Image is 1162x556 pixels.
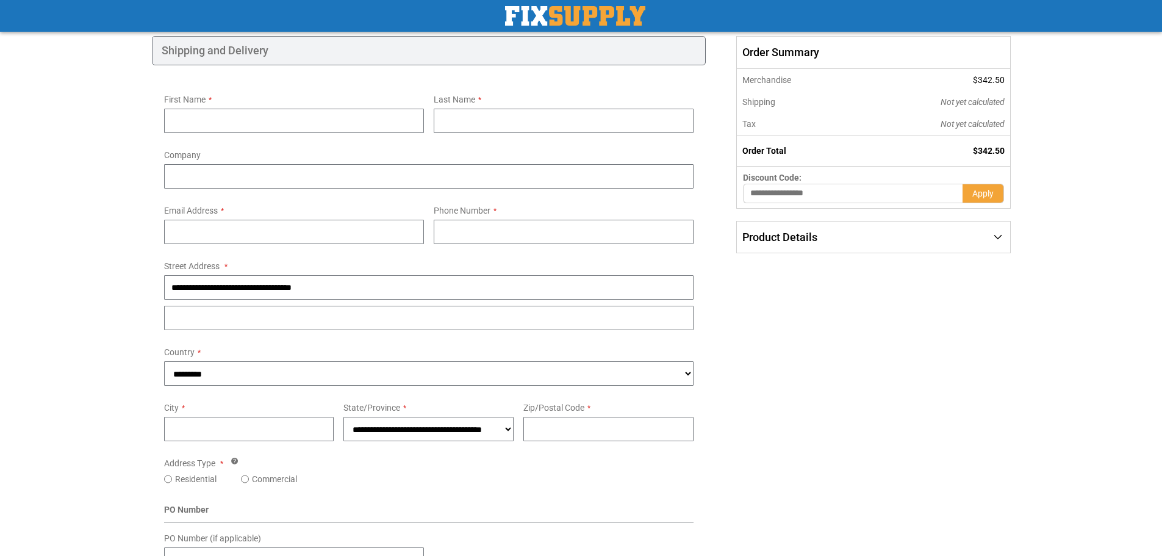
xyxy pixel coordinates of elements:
[742,146,786,156] strong: Order Total
[164,533,261,543] span: PO Number (if applicable)
[164,458,215,468] span: Address Type
[742,97,775,107] span: Shipping
[164,261,220,271] span: Street Address
[343,403,400,413] span: State/Province
[164,95,206,104] span: First Name
[434,95,475,104] span: Last Name
[164,504,694,522] div: PO Number
[963,184,1004,203] button: Apply
[973,75,1005,85] span: $342.50
[505,6,645,26] img: Fix Industrial Supply
[737,69,858,91] th: Merchandise
[164,347,195,357] span: Country
[164,150,201,160] span: Company
[743,173,802,182] span: Discount Code:
[736,36,1010,69] span: Order Summary
[252,473,297,485] label: Commercial
[973,146,1005,156] span: $342.50
[742,231,817,244] span: Product Details
[972,189,994,198] span: Apply
[175,473,217,485] label: Residential
[505,6,645,26] a: store logo
[737,113,858,135] th: Tax
[941,119,1005,129] span: Not yet calculated
[152,36,706,65] div: Shipping and Delivery
[941,97,1005,107] span: Not yet calculated
[434,206,490,215] span: Phone Number
[164,206,218,215] span: Email Address
[523,403,584,413] span: Zip/Postal Code
[164,403,179,413] span: City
